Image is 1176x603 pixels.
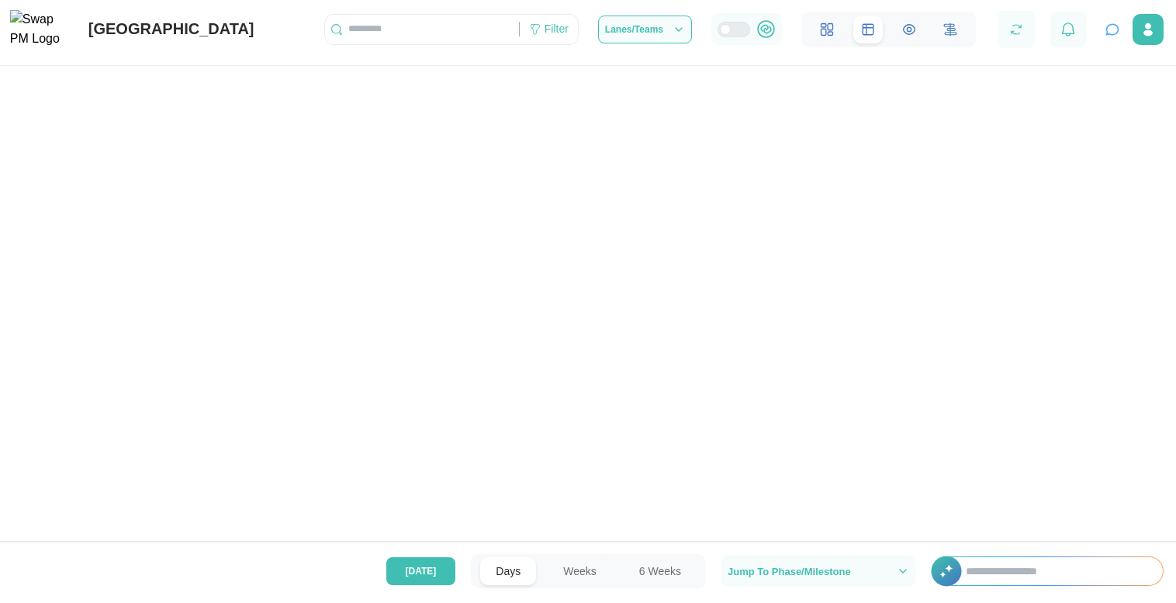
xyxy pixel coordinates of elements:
img: Swap PM Logo [10,10,73,49]
span: Lanes/Teams [605,25,663,34]
button: [DATE] [386,557,456,585]
button: Lanes/Teams [598,16,692,43]
div: [GEOGRAPHIC_DATA] [88,17,254,41]
div: + [931,556,1164,586]
button: Weeks [548,557,612,585]
span: Jump To Phase/Milestone [728,567,851,577]
button: Open project assistant [1102,19,1123,40]
button: Days [480,557,536,585]
div: Filter [545,21,569,38]
button: Jump To Phase/Milestone [721,556,915,587]
button: 6 Weeks [624,557,697,585]
span: [DATE] [406,558,437,584]
button: Refresh Grid [1005,19,1027,40]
